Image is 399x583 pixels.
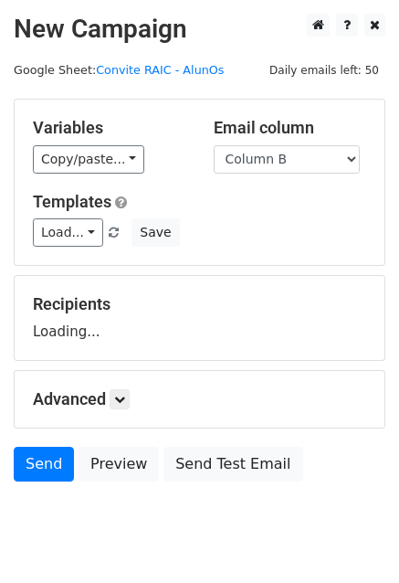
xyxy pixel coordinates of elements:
[96,63,224,77] a: Convite RAIC - AlunOs
[33,294,366,314] h5: Recipients
[14,447,74,482] a: Send
[14,14,385,45] h2: New Campaign
[33,192,111,211] a: Templates
[131,218,179,247] button: Save
[263,63,385,77] a: Daily emails left: 50
[33,118,186,138] h5: Variables
[33,145,144,174] a: Copy/paste...
[33,294,366,342] div: Loading...
[33,389,366,409] h5: Advanced
[33,218,103,247] a: Load...
[14,63,224,77] small: Google Sheet:
[79,447,159,482] a: Preview
[163,447,302,482] a: Send Test Email
[214,118,367,138] h5: Email column
[263,60,385,80] span: Daily emails left: 50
